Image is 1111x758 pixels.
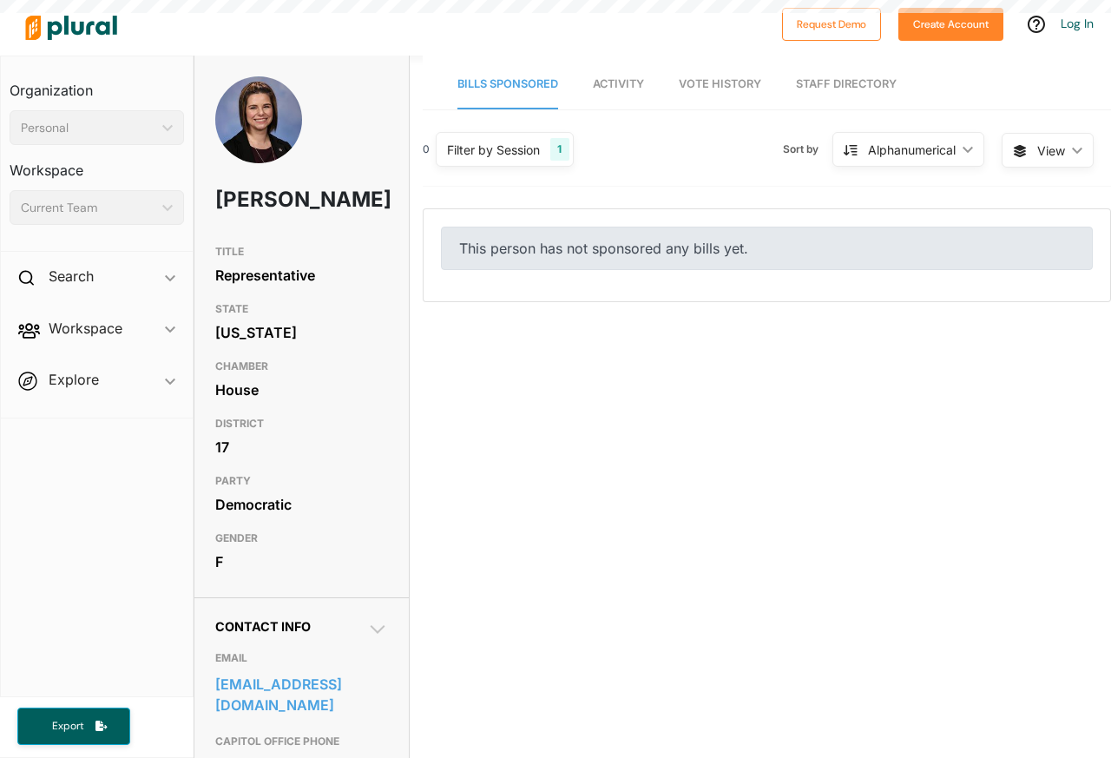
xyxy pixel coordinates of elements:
h1: [PERSON_NAME] [215,174,319,226]
a: Vote History [679,60,761,109]
div: F [215,549,388,575]
a: Activity [593,60,644,109]
h3: Workspace [10,145,184,183]
h3: TITLE [215,241,388,262]
img: Headshot of Laurie Pohutsky [215,76,302,178]
a: Bills Sponsored [457,60,558,109]
div: Current Team [21,199,155,217]
a: Log In [1061,16,1094,31]
div: 17 [215,434,388,460]
h2: Search [49,267,94,286]
span: View [1037,142,1065,160]
div: Representative [215,262,388,288]
h3: CAPITOL OFFICE PHONE [215,731,388,752]
div: 0 [423,142,430,157]
span: Contact Info [215,619,311,634]
h3: PARTY [215,471,388,491]
span: Export [40,719,95,734]
div: Democratic [215,491,388,517]
button: Export [17,708,130,745]
div: Alphanumerical [868,141,956,159]
button: Create Account [898,8,1003,41]
h3: EMAIL [215,648,388,669]
h3: STATE [215,299,388,320]
span: Vote History [679,77,761,90]
div: House [215,377,388,403]
button: Request Demo [782,8,881,41]
div: Filter by Session [447,141,540,159]
a: [EMAIL_ADDRESS][DOMAIN_NAME] [215,671,388,718]
h3: GENDER [215,528,388,549]
h3: CHAMBER [215,356,388,377]
a: Create Account [898,14,1003,32]
div: This person has not sponsored any bills yet. [441,227,1093,270]
span: Sort by [783,142,832,157]
h3: DISTRICT [215,413,388,434]
span: Bills Sponsored [457,77,558,90]
div: 1 [550,138,569,161]
span: Activity [593,77,644,90]
a: Staff Directory [796,60,897,109]
div: Personal [21,119,155,137]
h3: Organization [10,65,184,103]
div: [US_STATE] [215,320,388,346]
a: Request Demo [782,14,881,32]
